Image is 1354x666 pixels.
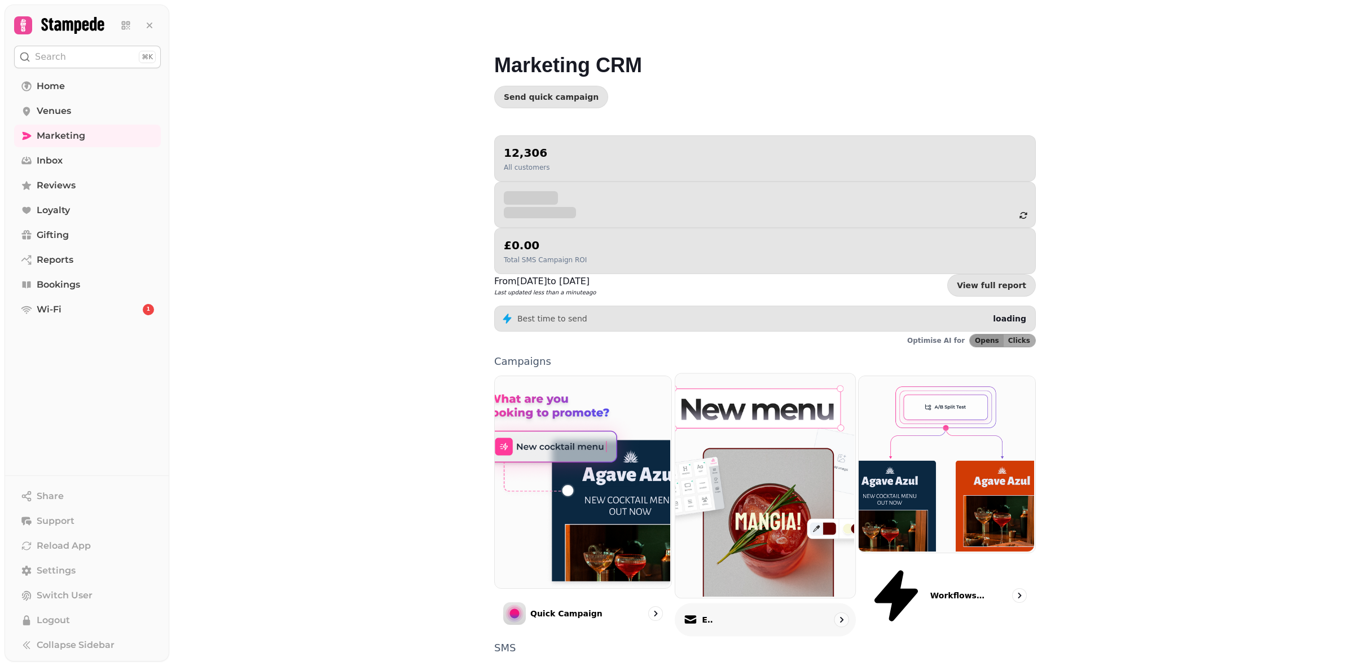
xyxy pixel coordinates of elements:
[37,104,71,118] span: Venues
[37,303,61,316] span: Wi-Fi
[858,376,1036,634] a: Workflows (coming soon)Workflows (coming soon)
[504,237,587,253] h2: £0.00
[907,336,965,345] p: Optimise AI for
[14,199,161,222] a: Loyalty
[35,50,66,64] p: Search
[14,559,161,582] a: Settings
[14,100,161,122] a: Venues
[650,608,661,619] svg: go to
[37,489,64,503] span: Share
[14,609,161,632] button: Logout
[37,589,93,602] span: Switch User
[37,514,74,528] span: Support
[993,314,1026,323] span: loading
[494,376,672,634] a: Quick CampaignQuick Campaign
[14,485,161,508] button: Share
[14,224,161,246] a: Gifting
[37,278,80,292] span: Bookings
[37,253,73,267] span: Reports
[504,163,549,172] p: All customers
[139,51,156,63] div: ⌘K
[37,179,76,192] span: Reviews
[14,249,161,271] a: Reports
[37,154,63,167] span: Inbox
[494,643,1036,653] p: SMS
[970,334,1004,347] button: Opens
[1014,590,1025,601] svg: go to
[14,535,161,557] button: Reload App
[14,274,161,296] a: Bookings
[37,614,70,627] span: Logout
[37,129,85,143] span: Marketing
[947,274,1036,297] a: View full report
[1004,334,1035,347] button: Clicks
[494,27,1036,77] h1: Marketing CRM
[494,275,596,288] p: From [DATE] to [DATE]
[1008,337,1030,344] span: Clicks
[975,337,999,344] span: Opens
[37,204,70,217] span: Loyalty
[504,145,549,161] h2: 12,306
[530,608,603,619] p: Quick Campaign
[674,372,854,597] img: Email
[14,174,161,197] a: Reviews
[14,298,161,321] a: Wi-Fi1
[504,255,587,264] p: Total SMS Campaign ROI
[14,510,161,532] button: Support
[494,288,596,297] p: Last updated less than a minute ago
[504,93,599,101] span: Send quick campaign
[517,313,587,324] p: Best time to send
[37,539,91,553] span: Reload App
[1014,206,1033,225] button: refresh
[930,590,987,601] p: Workflows (coming soon)
[14,634,161,656] button: Collapse Sidebar
[858,375,1034,552] img: Workflows (coming soon)
[494,375,670,587] img: Quick Campaign
[14,75,161,98] a: Home
[37,80,65,93] span: Home
[37,638,115,652] span: Collapse Sidebar
[494,356,1036,367] p: Campaigns
[147,306,150,314] span: 1
[14,125,161,147] a: Marketing
[37,564,76,577] span: Settings
[37,228,69,242] span: Gifting
[836,614,847,625] svg: go to
[675,373,856,636] a: EmailEmail
[14,46,161,68] button: Search⌘K
[14,149,161,172] a: Inbox
[702,614,713,625] p: Email
[494,86,608,108] button: Send quick campaign
[14,584,161,607] button: Switch User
